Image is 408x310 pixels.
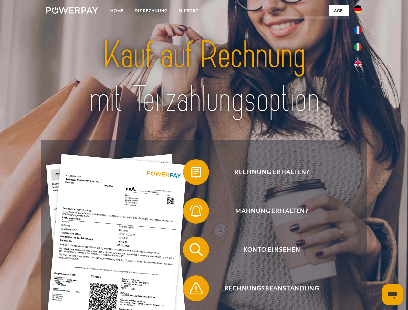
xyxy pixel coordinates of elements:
[193,275,351,301] span: Rechnungsbeanstandung
[329,5,349,16] a: agb
[354,26,362,34] img: fr
[354,5,362,13] img: de
[183,198,351,224] button: Mahnung erhalten?
[173,5,204,16] a: SUPPORT
[188,203,204,219] img: qb_bell.svg
[188,280,204,296] img: qb_warning.svg
[188,164,204,180] img: qb_bill.svg
[354,43,362,51] img: it
[193,159,351,185] span: Rechnung erhalten?
[193,198,351,224] span: Mahnung erhalten?
[183,159,351,185] button: Rechnung erhalten?
[183,237,351,263] button: Konto einsehen
[262,16,349,28] a: AGB (Kauf auf Rechnung)
[183,275,351,301] button: Rechnungsbeanstandung
[382,284,403,305] iframe: Schaltfläche zum Öffnen des Messaging-Fensters
[105,5,129,16] a: Home
[129,5,173,16] a: DIE RECHNUNG
[62,31,346,124] img: title-powerpay_de.svg
[354,60,362,67] img: en
[46,7,98,14] img: logo-powerpay-white.svg
[193,237,351,263] span: Konto einsehen
[188,242,204,258] img: qb_search.svg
